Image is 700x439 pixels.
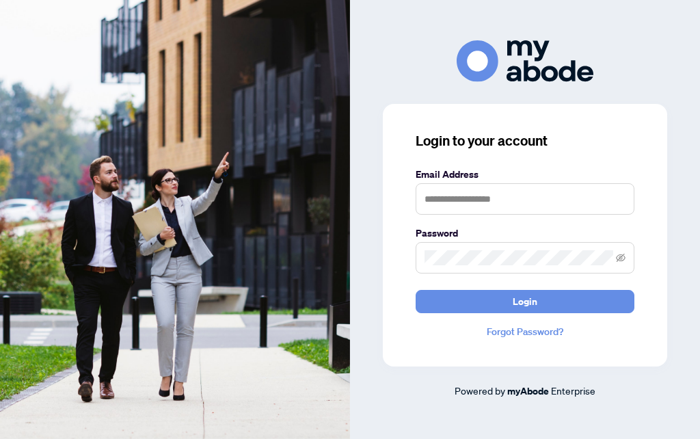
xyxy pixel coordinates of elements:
[616,253,625,263] span: eye-invisible
[455,384,505,397] span: Powered by
[457,40,593,82] img: ma-logo
[513,291,537,312] span: Login
[416,226,634,241] label: Password
[416,290,634,313] button: Login
[416,324,634,339] a: Forgot Password?
[551,384,595,397] span: Enterprise
[416,131,634,150] h3: Login to your account
[416,167,634,182] label: Email Address
[507,384,549,399] a: myAbode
